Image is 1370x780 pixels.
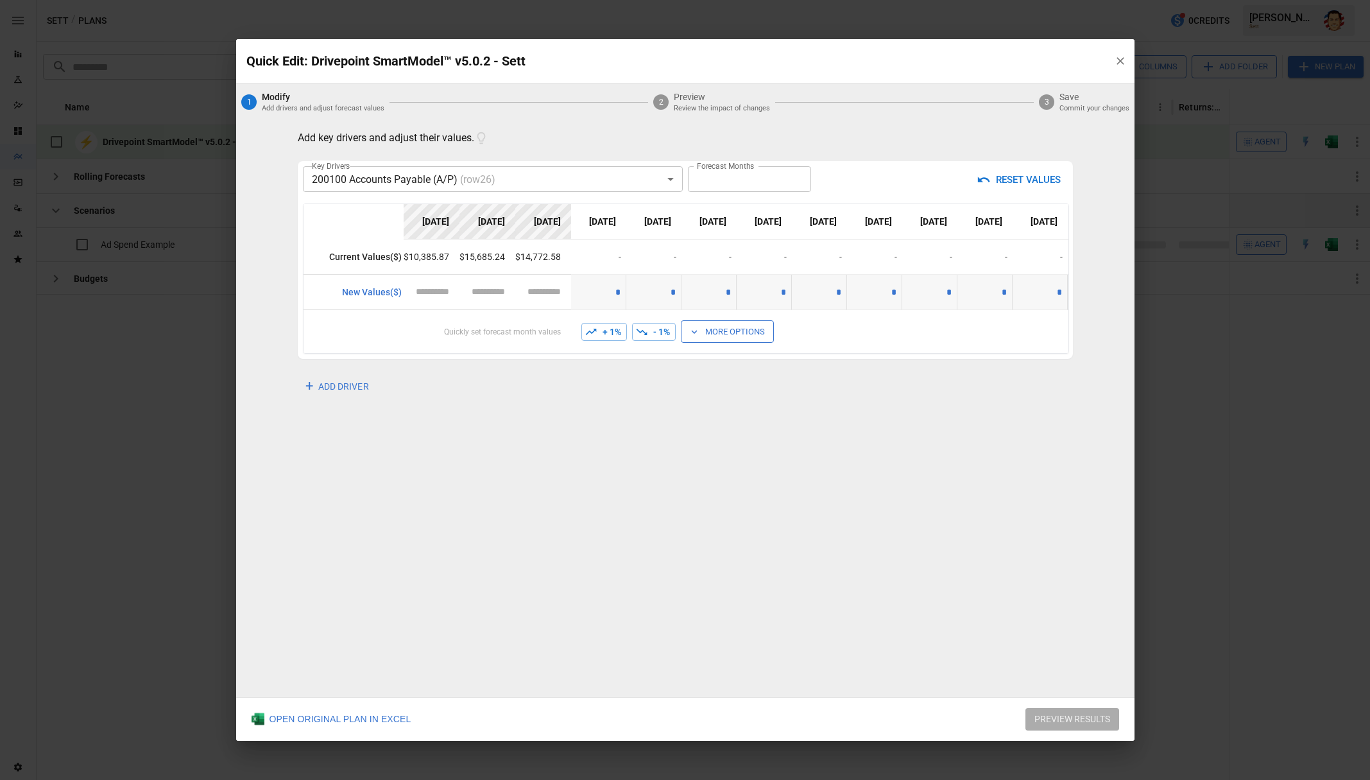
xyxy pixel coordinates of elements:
div: 200100 Accounts Payable (A/P) [303,166,683,192]
text: 1 [246,98,251,107]
td: - [902,239,957,275]
th: [DATE] [459,204,515,239]
td: - [847,239,902,275]
button: More Options [681,320,774,343]
button: + 1% [581,323,627,341]
td: - [626,239,681,275]
div: OPEN ORIGINAL PLAN IN EXCEL [252,713,411,725]
p: Add drivers and adjust forecast values [262,103,384,114]
td: $15,685.24 [459,239,515,275]
button: - 1% [632,323,676,341]
span: Save [1059,91,1129,103]
p: Quick Edit: Drivepoint SmartModel™ v5.0.2 - Sett [246,51,1104,71]
th: [DATE] [571,204,626,239]
th: [DATE] [957,204,1013,239]
td: - [681,239,737,275]
td: - [1013,239,1068,275]
button: RESET VALUES [972,166,1068,193]
p: New Values ($) [314,286,404,299]
th: [DATE] [737,204,792,239]
button: PREVIEW RESULTS [1025,708,1119,731]
th: [DATE] [1068,204,1123,239]
button: ADD DRIVER [298,369,379,404]
th: [DATE] [681,204,737,239]
th: [DATE] [902,204,957,239]
td: - [737,239,792,275]
td: - [1068,239,1123,275]
p: Current Values ($) [314,250,404,264]
span: Preview [674,91,770,103]
p: Quickly set forecast month values [314,326,561,338]
span: (row 26 ) [460,173,495,186]
span: Modify [262,91,384,103]
td: - [571,239,626,275]
th: [DATE] [847,204,902,239]
text: 3 [1044,98,1049,107]
th: [DATE] [515,204,571,239]
td: - [792,239,847,275]
th: [DATE] [626,204,681,239]
th: [DATE] [1013,204,1068,239]
td: - [957,239,1013,275]
text: 2 [658,98,663,107]
p: Commit your changes [1059,103,1129,114]
p: Review the impact of changes [674,103,770,114]
label: Forecast Months [697,160,754,171]
th: [DATE] [792,204,847,239]
img: Excel [252,713,264,725]
td: $10,385.87 [404,239,459,275]
td: $14,772.58 [515,239,571,275]
label: Key Drivers [312,160,350,171]
span: + [305,374,313,399]
th: [DATE] [404,204,459,239]
p: Add key drivers and adjust their values. [298,121,489,156]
